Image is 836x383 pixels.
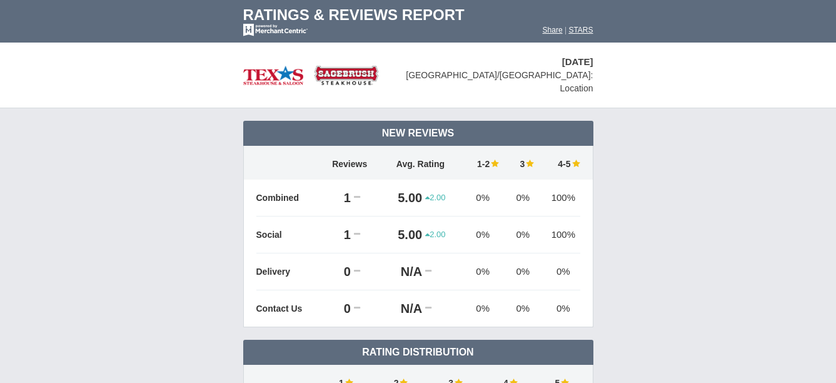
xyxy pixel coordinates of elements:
[381,217,425,253] td: 5.00
[381,290,425,327] td: N/A
[505,253,540,290] td: 0%
[425,192,445,203] span: 2.00
[243,340,593,365] td: Rating Distribution
[319,253,354,290] td: 0
[505,146,540,180] td: 3
[565,26,567,34] span: |
[525,159,534,168] img: star-full-15.png
[381,180,425,217] td: 5.00
[540,180,580,217] td: 100%
[540,253,580,290] td: 0%
[540,146,580,180] td: 4-5
[381,146,460,180] td: Avg. Rating
[256,253,319,290] td: Delivery
[319,217,354,253] td: 1
[562,56,593,67] span: [DATE]
[243,61,378,90] img: stars-texas-steakhouse-saloon-logo-50.png
[460,253,505,290] td: 0%
[243,121,593,146] td: New Reviews
[505,290,540,327] td: 0%
[243,24,308,36] img: mc-powered-by-logo-white-103.png
[425,229,445,240] span: 2.00
[490,159,499,168] img: star-full-15.png
[319,146,381,180] td: Reviews
[460,290,505,327] td: 0%
[406,70,593,93] span: [GEOGRAPHIC_DATA]/[GEOGRAPHIC_DATA]: Location
[505,180,540,217] td: 0%
[540,290,580,327] td: 0%
[543,26,563,34] a: Share
[460,180,505,217] td: 0%
[505,217,540,253] td: 0%
[460,217,505,253] td: 0%
[568,26,593,34] a: STARS
[256,290,319,327] td: Contact Us
[460,146,505,180] td: 1-2
[319,180,354,217] td: 1
[571,159,580,168] img: star-full-15.png
[256,180,319,217] td: Combined
[381,253,425,290] td: N/A
[540,217,580,253] td: 100%
[256,217,319,253] td: Social
[319,290,354,327] td: 0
